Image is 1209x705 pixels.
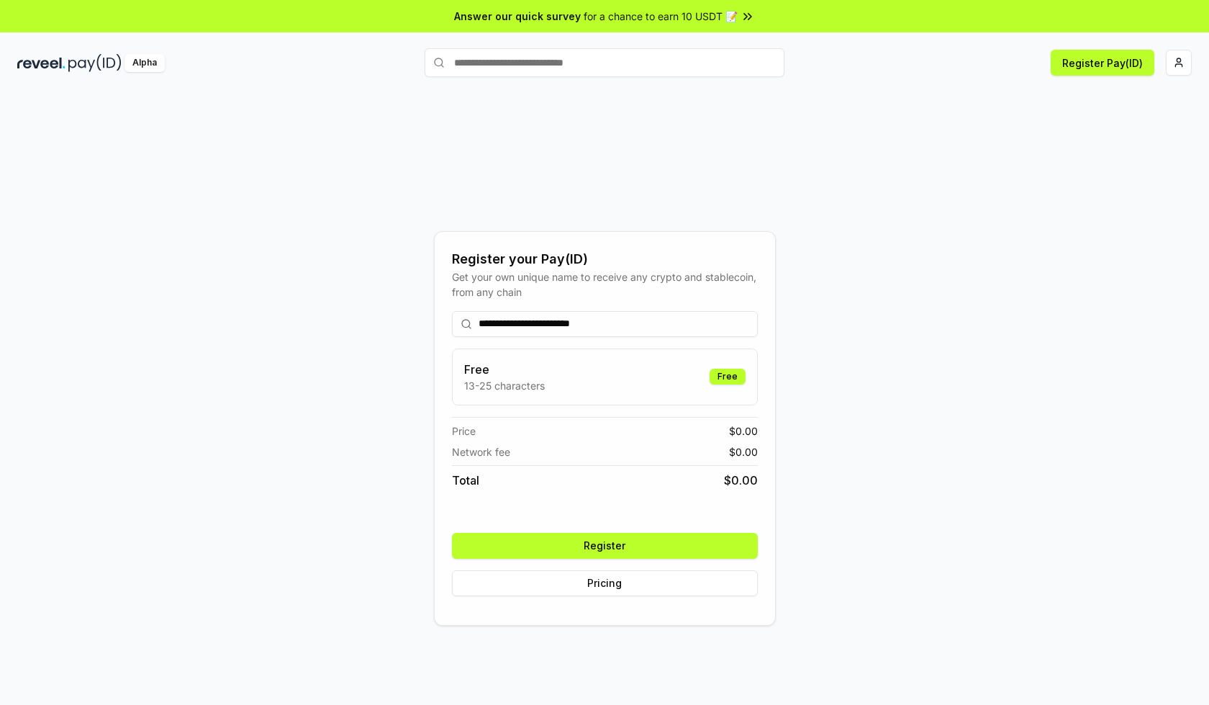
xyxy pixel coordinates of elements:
button: Register [452,533,758,559]
img: pay_id [68,54,122,72]
span: $ 0.00 [724,472,758,489]
h3: Free [464,361,545,378]
button: Pricing [452,570,758,596]
div: Alpha [124,54,165,72]
p: 13-25 characters [464,378,545,393]
div: Register your Pay(ID) [452,249,758,269]
span: for a chance to earn 10 USDT 📝 [584,9,738,24]
button: Register Pay(ID) [1051,50,1154,76]
span: Network fee [452,444,510,459]
span: Price [452,423,476,439]
span: $ 0.00 [729,444,758,459]
span: $ 0.00 [729,423,758,439]
span: Answer our quick survey [454,9,581,24]
span: Total [452,472,479,489]
img: reveel_dark [17,54,65,72]
div: Free [710,369,746,385]
div: Get your own unique name to receive any crypto and stablecoin, from any chain [452,269,758,300]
